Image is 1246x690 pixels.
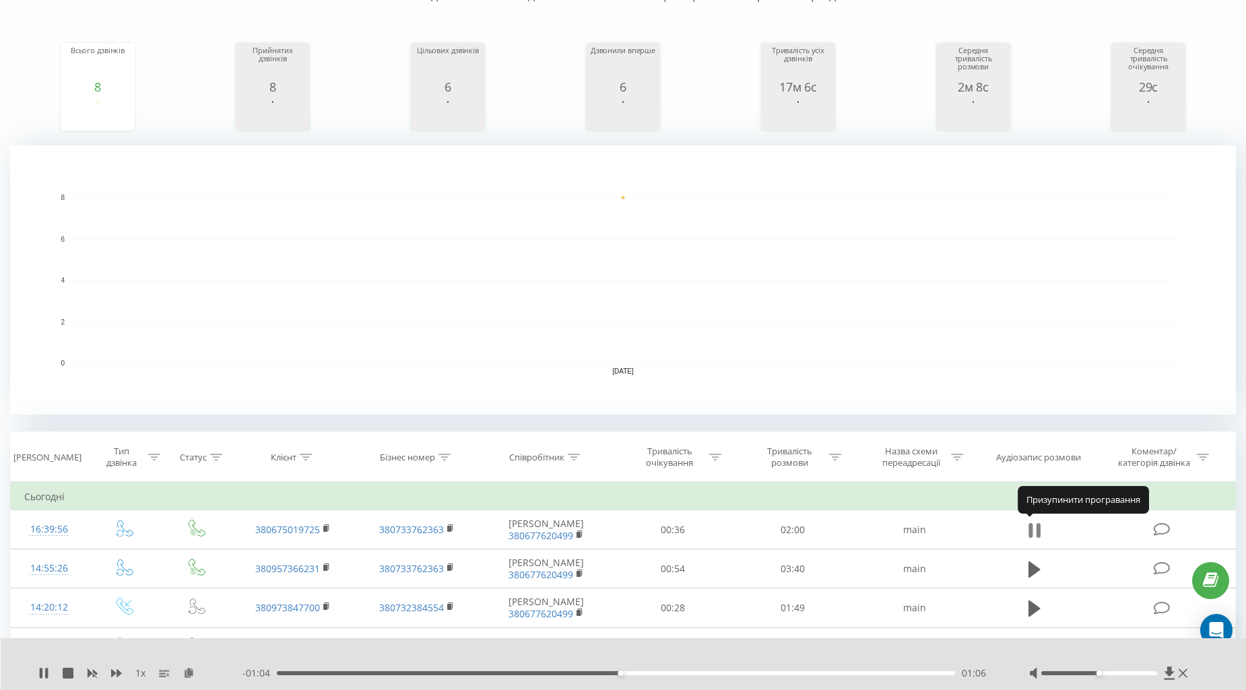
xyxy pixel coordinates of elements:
div: Accessibility label [1096,670,1102,676]
div: Співробітник [509,452,564,463]
td: 01:49 [733,588,853,627]
svg: A chart. [589,94,657,134]
div: 8 [64,80,131,94]
div: 14:55:26 [24,555,73,582]
div: Всього дзвінків [64,46,131,80]
a: 380732384554 [379,601,444,614]
text: 6 [61,236,65,243]
svg: A chart. [414,94,482,134]
div: 6 [589,80,657,94]
div: Тривалість усіх дзвінків [764,46,832,80]
td: 02:00 [733,510,853,549]
div: Коментар/категорія дзвінка [1115,446,1193,469]
svg: A chart. [64,94,131,134]
div: 14:18:22 [24,634,73,660]
span: 1 x [135,666,145,680]
td: 00:29 [614,627,733,666]
td: 00:28 [614,588,733,627]
svg: A chart. [940,94,1007,134]
td: 01:09 [733,627,853,666]
div: Призупинити програвання [1018,486,1149,513]
div: 16:39:56 [24,516,73,543]
td: main [853,510,977,549]
svg: A chart. [239,94,306,134]
text: 4 [61,277,65,284]
td: main [853,627,977,666]
td: main [853,588,977,627]
div: Назва схеми переадресації [876,446,948,469]
a: 380677620499 [509,529,573,542]
div: Бізнес номер [380,452,435,463]
span: 01:06 [962,666,986,680]
svg: A chart. [10,145,1236,415]
text: 2 [61,318,65,326]
td: 00:54 [614,549,733,588]
svg: A chart. [764,94,832,134]
div: Клієнт [271,452,296,463]
svg: A chart. [1115,94,1182,134]
a: 380957366231 [255,562,320,575]
div: Прийнятих дзвінків [239,46,306,80]
span: - 01:04 [242,666,277,680]
td: [PERSON_NAME] (SIP) [480,627,614,666]
td: 03:40 [733,549,853,588]
a: 380677620499 [509,568,573,581]
div: 14:20:12 [24,594,73,621]
div: Середня тривалість очікування [1115,46,1182,80]
a: 380675019725 [255,523,320,536]
a: 380677620499 [509,607,573,620]
div: Дзвонили вперше [589,46,657,80]
td: Сьогодні [11,483,1236,510]
div: Цільових дзвінків [414,46,482,80]
div: Статус [180,452,207,463]
div: Середня тривалість розмови [940,46,1007,80]
text: 0 [61,359,65,367]
div: 2м 8с [940,80,1007,94]
a: 380733762363 [379,562,444,575]
text: [DATE] [612,368,634,375]
td: [PERSON_NAME] [480,510,614,549]
a: 380973847700 [255,601,320,614]
div: 6 [414,80,482,94]
td: 00:36 [614,510,733,549]
div: Open Intercom Messenger [1200,614,1233,646]
div: [PERSON_NAME] [13,452,81,463]
div: Аудіозапис розмови [996,452,1081,463]
div: Accessibility label [618,670,624,676]
a: 380733762363 [379,523,444,536]
div: Тривалість розмови [754,446,826,469]
div: 8 [239,80,306,94]
div: Тип дзвінка [99,446,145,469]
div: 17м 6с [764,80,832,94]
div: Тривалість очікування [634,446,706,469]
div: 29с [1115,80,1182,94]
td: main [853,549,977,588]
td: [PERSON_NAME] [480,549,614,588]
text: 8 [61,194,65,201]
td: [PERSON_NAME] [480,588,614,627]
